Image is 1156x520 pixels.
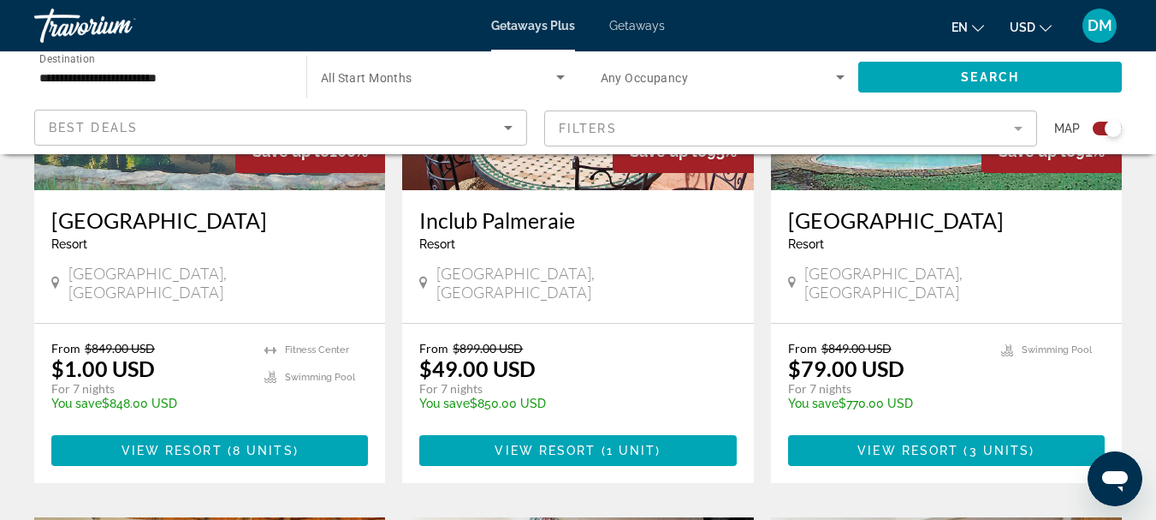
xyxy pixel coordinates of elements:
[609,19,665,33] a: Getaways
[419,237,455,251] span: Resort
[951,15,984,39] button: Change language
[68,264,369,302] span: [GEOGRAPHIC_DATA], [GEOGRAPHIC_DATA]
[419,207,736,233] a: Inclub Palmeraie
[419,381,719,397] p: For 7 nights
[51,237,87,251] span: Resort
[1054,117,1080,140] span: Map
[49,117,513,138] mat-select: Sort by
[453,341,523,356] span: $899.00 USD
[222,444,299,457] span: ( )
[788,341,817,356] span: From
[51,341,80,356] span: From
[51,397,102,410] span: You save
[49,121,138,134] span: Best Deals
[419,356,536,381] p: $49.00 USD
[596,444,661,457] span: ( )
[958,444,1034,457] span: ( )
[34,3,205,48] a: Travorium
[961,70,1019,84] span: Search
[607,444,656,457] span: 1 unit
[1022,344,1092,356] span: Swimming Pool
[122,444,222,457] span: View Resort
[788,435,1105,466] button: View Resort(3 units)
[233,444,293,457] span: 8 units
[1010,15,1052,39] button: Change currency
[969,444,1030,457] span: 3 units
[419,397,719,410] p: $850.00 USD
[51,435,368,466] button: View Resort(8 units)
[1010,21,1035,34] span: USD
[788,237,824,251] span: Resort
[804,264,1105,302] span: [GEOGRAPHIC_DATA], [GEOGRAPHIC_DATA]
[419,341,448,356] span: From
[285,344,349,356] span: Fitness Center
[51,381,247,397] p: For 7 nights
[419,435,736,466] button: View Resort(1 unit)
[285,372,355,383] span: Swimming Pool
[491,19,575,33] a: Getaways Plus
[857,444,958,457] span: View Resort
[321,71,412,85] span: All Start Months
[788,356,904,381] p: $79.00 USD
[39,52,95,64] span: Destination
[788,397,839,410] span: You save
[436,264,737,302] span: [GEOGRAPHIC_DATA], [GEOGRAPHIC_DATA]
[1088,17,1112,34] span: DM
[788,397,984,410] p: $770.00 USD
[544,110,1037,147] button: Filter
[51,356,155,381] p: $1.00 USD
[1077,8,1122,44] button: User Menu
[788,381,984,397] p: For 7 nights
[1088,451,1142,506] iframe: Button to launch messaging window
[495,444,596,457] span: View Resort
[601,71,689,85] span: Any Occupancy
[951,21,968,34] span: en
[821,341,892,356] span: $849.00 USD
[858,62,1122,93] button: Search
[419,397,470,410] span: You save
[788,207,1105,233] a: [GEOGRAPHIC_DATA]
[85,341,155,356] span: $849.00 USD
[51,207,368,233] a: [GEOGRAPHIC_DATA]
[51,397,247,410] p: $848.00 USD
